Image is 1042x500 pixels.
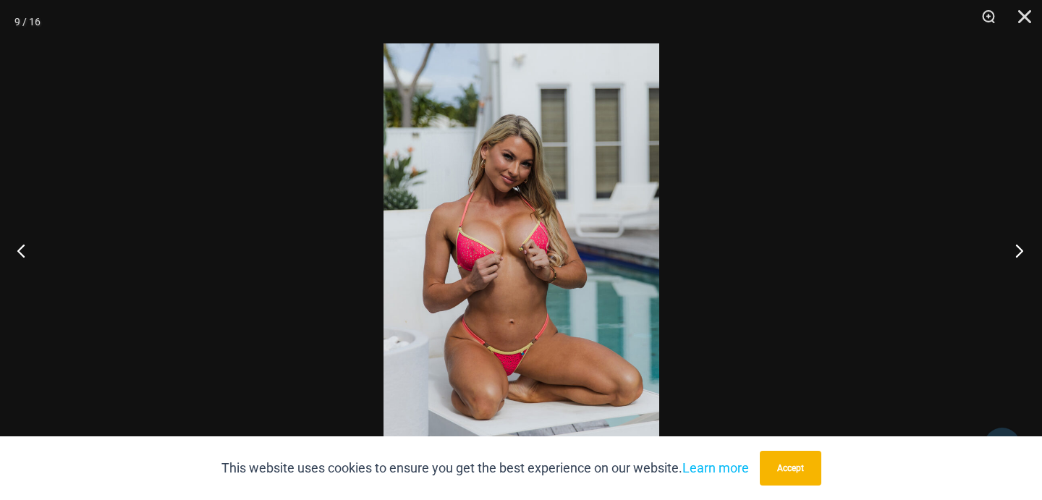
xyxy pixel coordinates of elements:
button: Next [988,214,1042,287]
p: This website uses cookies to ensure you get the best experience on our website. [221,457,749,479]
button: Accept [760,451,821,486]
div: 9 / 16 [14,11,41,33]
img: Bubble Mesh Highlight Pink 323 Top 469 Thong 05 [384,43,659,457]
a: Learn more [682,460,749,475]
